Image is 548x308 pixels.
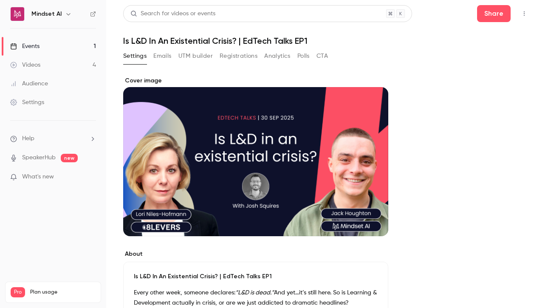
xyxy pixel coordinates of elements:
p: Is L&D In An Existential Crisis? | EdTech Talks EP1 [134,272,378,281]
h6: Mindset AI [31,10,62,18]
a: SpeakerHub [22,153,56,162]
div: Videos [10,61,40,69]
span: Help [22,134,34,143]
li: help-dropdown-opener [10,134,96,143]
button: Registrations [220,49,257,63]
h1: Is L&D In An Existential Crisis? | EdTech Talks EP1 [123,36,531,46]
div: Settings [10,98,44,107]
button: Share [477,5,511,22]
section: Cover image [123,76,388,236]
em: “L&D is dead.” [235,290,274,296]
span: Plan usage [30,289,96,296]
span: What's new [22,172,54,181]
button: Emails [153,49,171,63]
label: About [123,250,388,258]
span: Pro [11,287,25,297]
button: Analytics [264,49,291,63]
img: Mindset AI [11,7,24,21]
p: Every other week, someone declares: And yet…it’s still here. So is Learning & Development actuall... [134,288,378,308]
span: new [61,154,78,162]
button: UTM builder [178,49,213,63]
iframe: Noticeable Trigger [86,173,96,181]
div: Audience [10,79,48,88]
label: Cover image [123,76,388,85]
button: CTA [316,49,328,63]
button: Polls [297,49,310,63]
div: Events [10,42,40,51]
button: Settings [123,49,147,63]
div: Search for videos or events [130,9,215,18]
